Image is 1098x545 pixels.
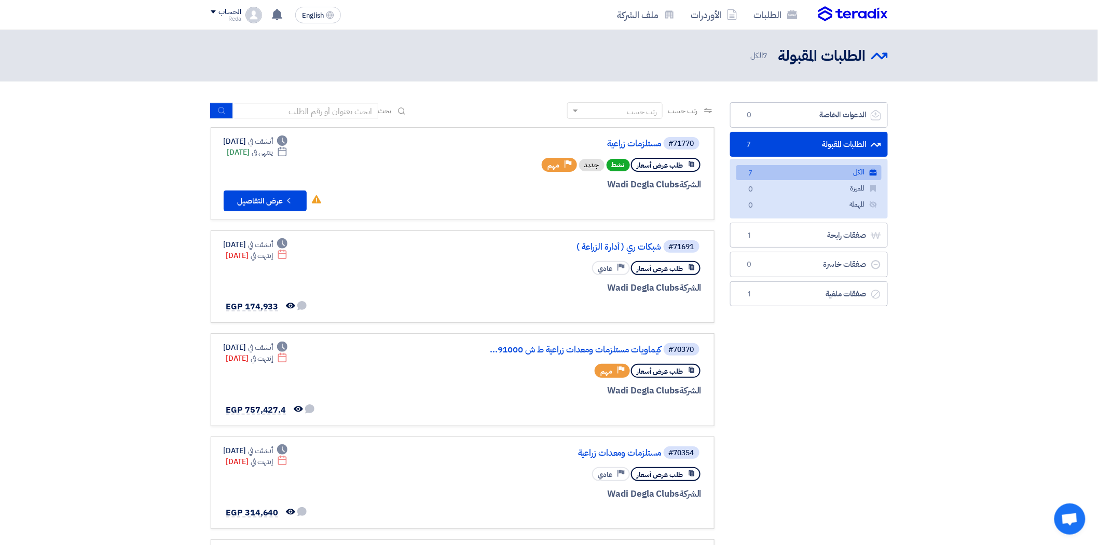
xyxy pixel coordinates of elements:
span: أنشئت في [248,445,273,456]
div: Wadi Degla Clubs [452,178,702,192]
div: رتب حسب [627,106,657,117]
span: 0 [743,260,756,270]
a: صفقات ملغية1 [730,281,888,307]
div: #70354 [669,449,694,457]
span: مهم [601,366,613,376]
span: إنتهت في [251,353,273,364]
div: [DATE] [227,147,288,158]
a: الأوردرات [683,3,746,27]
div: [DATE] [226,250,288,261]
span: الشركة [679,178,702,191]
span: عادي [598,264,613,274]
span: EGP 174,933 [226,301,279,313]
div: #71770 [669,140,694,147]
img: Teradix logo [818,6,888,22]
div: الحساب [219,8,241,17]
div: دردشة مفتوحة [1054,503,1086,535]
span: نشط [607,159,630,171]
div: [DATE] [224,136,288,147]
span: الكل [750,50,770,62]
span: الشركة [679,487,702,500]
div: #70370 [669,346,694,353]
span: إنتهت في [251,250,273,261]
span: بحث [378,105,392,116]
a: مستلزمات زراعية [454,139,662,148]
span: 1 [743,289,756,299]
div: Wadi Degla Clubs [452,487,702,501]
img: profile_test.png [245,7,262,23]
span: الشركة [679,281,702,294]
a: ملف الشركة [609,3,683,27]
span: 7 [745,168,757,179]
span: أنشئت في [248,239,273,250]
a: الكل [736,165,882,180]
a: الطلبات المقبولة7 [730,132,888,157]
span: رتب حسب [668,105,697,116]
div: [DATE] [224,342,288,353]
a: المميزة [736,181,882,196]
span: 0 [743,110,756,120]
a: صفقات رابحة1 [730,223,888,248]
span: EGP 314,640 [226,507,279,519]
a: المهملة [736,197,882,212]
div: Wadi Degla Clubs [452,384,702,398]
div: [DATE] [224,445,288,456]
span: إنتهت في [251,456,273,467]
div: [DATE] [226,456,288,467]
span: مهم [548,160,560,170]
button: English [295,7,341,23]
span: 0 [745,200,757,211]
span: 1 [743,230,756,241]
a: صفقات خاسرة0 [730,252,888,277]
span: طلب عرض أسعار [637,160,683,170]
span: الشركة [679,384,702,397]
span: عادي [598,470,613,480]
a: كيماويات مستلزمات ومعدات زراعية ط ش 91000... [454,345,662,355]
a: الدعوات الخاصة0 [730,102,888,128]
div: #71691 [669,243,694,251]
div: [DATE] [226,353,288,364]
h2: الطلبات المقبولة [778,46,866,66]
a: مستلزمات ومعدات زراعية [454,448,662,458]
span: طلب عرض أسعار [637,264,683,274]
div: Reda [211,16,241,22]
input: ابحث بعنوان أو رقم الطلب [233,103,378,119]
span: EGP 757,427.4 [226,404,286,416]
span: 7 [763,50,768,61]
span: طلب عرض أسعار [637,366,683,376]
div: [DATE] [224,239,288,250]
div: Wadi Degla Clubs [452,281,702,295]
span: أنشئت في [248,136,273,147]
span: طلب عرض أسعار [637,470,683,480]
span: English [302,12,324,19]
span: أنشئت في [248,342,273,353]
span: ينتهي في [252,147,273,158]
span: 7 [743,140,756,150]
a: الطلبات [746,3,806,27]
button: عرض التفاصيل [224,190,307,211]
span: 0 [745,184,757,195]
div: جديد [579,159,605,171]
a: شبكات ري ( أدارة الزراعة ) [454,242,662,252]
